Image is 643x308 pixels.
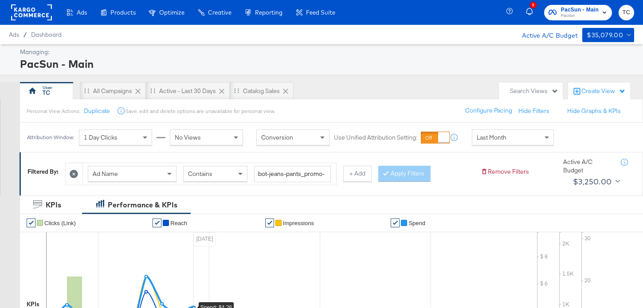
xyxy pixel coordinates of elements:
[261,133,293,141] span: Conversion
[255,9,282,16] span: Reporting
[43,89,50,97] div: TC
[108,200,177,210] div: Performance & KPIs
[582,28,634,42] button: $35,079.00
[408,220,425,226] span: Spend
[587,30,623,41] div: $35,079.00
[581,87,626,96] div: Create View
[343,166,372,182] button: + Add
[150,88,155,93] div: Drag to reorder tab
[513,28,578,41] div: Active A/C Budget
[510,87,558,95] div: Search Views
[44,220,76,226] span: Clicks (Link)
[234,88,239,93] div: Drag to reorder tab
[159,9,184,16] span: Optimize
[93,87,132,95] div: All Campaigns
[265,218,274,227] a: ✔
[243,87,280,95] div: Catalog Sales
[619,5,634,20] button: TC
[573,175,612,188] div: $3,250.00
[175,133,201,141] span: No Views
[153,218,161,227] a: ✔
[159,87,216,95] div: Active - Last 30 Days
[561,12,599,19] span: Pacsun
[125,108,275,115] div: Save, edit and delete options are unavailable for personal view.
[188,170,212,178] span: Contains
[622,8,631,18] span: TC
[84,88,89,93] div: Drag to reorder tab
[84,107,110,115] button: Duplicate
[31,31,62,38] a: Dashboard
[27,134,74,140] div: Attribution Window:
[391,218,400,227] a: ✔
[561,5,599,15] span: PacSun - Main
[563,158,612,174] div: Active A/C Budget
[530,2,537,8] div: 5
[481,168,529,176] button: Remove Filters
[9,31,19,38] span: Ads
[334,133,417,142] label: Use Unified Attribution Setting:
[525,4,540,21] button: 5
[27,108,80,115] div: Personal View Actions:
[27,218,35,227] a: ✔
[77,9,87,16] span: Ads
[459,103,518,119] button: Configure Pacing
[569,175,622,189] button: $3,250.00
[544,5,612,20] button: PacSun - MainPacsun
[20,56,632,71] div: PacSun - Main
[254,166,331,182] input: Enter a search term
[20,48,632,56] div: Managing:
[19,31,31,38] span: /
[283,220,314,226] span: Impressions
[110,9,136,16] span: Products
[477,133,506,141] span: Last Month
[208,9,231,16] span: Creative
[567,107,621,115] button: Hide Graphs & KPIs
[46,200,61,210] div: KPIs
[306,9,335,16] span: Feed Suite
[84,133,118,141] span: 1 Day Clicks
[518,107,549,115] button: Hide Filters
[27,168,59,176] div: Filtered By:
[93,170,118,178] span: Ad Name
[170,220,187,226] span: Reach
